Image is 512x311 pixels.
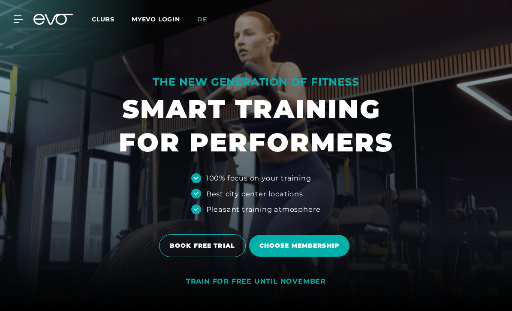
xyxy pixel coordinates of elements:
span: Clubs [92,15,114,23]
a: MYEVO LOGIN [132,15,180,23]
a: BOOK FREE TRIAL [159,228,249,264]
a: de [197,15,217,24]
div: Best city center locations [206,189,303,199]
div: THE NEW GENERATION OF FITNESS [119,75,393,89]
a: Clubs [92,15,132,23]
div: 100% focus on your training [206,173,311,183]
div: TRAIN FOR FREE UNTIL NOVEMBER [186,277,326,286]
a: Choose membership [249,228,353,263]
h1: SMART TRAINING FOR PERFORMERS [119,92,393,159]
span: de [197,15,207,23]
span: BOOK FREE TRIAL [170,241,235,250]
span: Choose membership [259,241,339,250]
div: Pleasant training atmosphere [206,204,321,214]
